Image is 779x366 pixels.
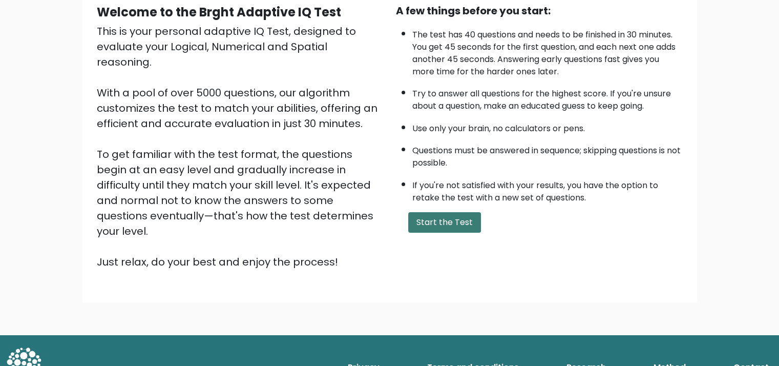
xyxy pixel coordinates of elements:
[396,3,683,18] div: A few things before you start:
[412,139,683,169] li: Questions must be answered in sequence; skipping questions is not possible.
[412,83,683,112] li: Try to answer all questions for the highest score. If you're unsure about a question, make an edu...
[412,24,683,78] li: The test has 40 questions and needs to be finished in 30 minutes. You get 45 seconds for the firs...
[97,4,341,21] b: Welcome to the Brght Adaptive IQ Test
[412,117,683,135] li: Use only your brain, no calculators or pens.
[408,212,481,233] button: Start the Test
[97,24,384,270] div: This is your personal adaptive IQ Test, designed to evaluate your Logical, Numerical and Spatial ...
[412,174,683,204] li: If you're not satisfied with your results, you have the option to retake the test with a new set ...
